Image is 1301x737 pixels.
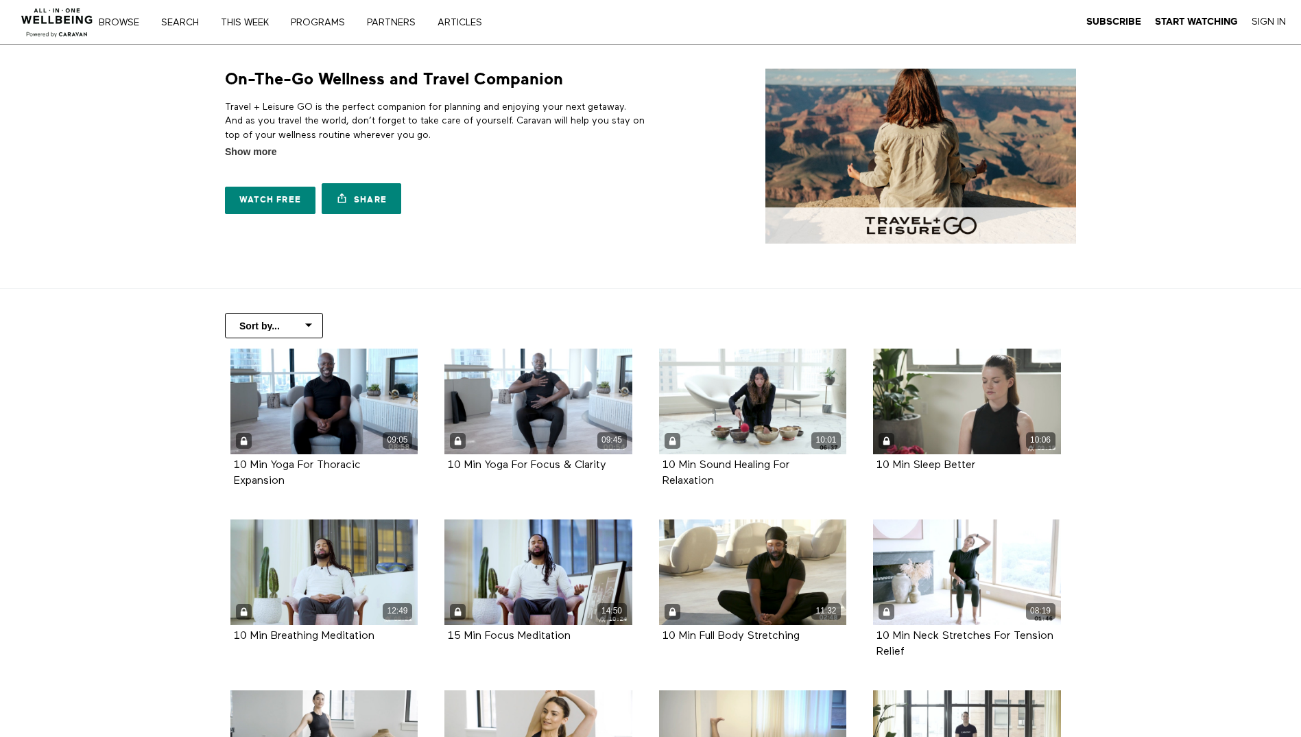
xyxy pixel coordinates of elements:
a: 10 Min Sleep Better 10:06 [873,349,1061,454]
a: 10 Min Breathing Meditation 12:49 [230,519,418,625]
a: Subscribe [1086,16,1141,28]
a: PROGRAMS [286,18,359,27]
a: Start Watching [1155,16,1238,28]
strong: Start Watching [1155,16,1238,27]
a: 10 Min Sleep Better [876,460,975,470]
a: 10 Min Yoga For Focus & Clarity 09:45 [444,349,632,454]
strong: 10 Min Neck Stretches For Tension Relief [876,631,1053,657]
a: Watch free [225,187,315,214]
a: PARTNERS [362,18,430,27]
a: 10 Min Yoga For Thoracic Expansion [234,460,361,486]
a: 10 Min Full Body Stretching 11:32 [659,519,847,625]
a: Browse [94,18,154,27]
span: Show more [225,145,276,159]
div: 11:32 [811,603,841,619]
img: On-The-Go Wellness and Travel Companion [765,69,1076,244]
a: Share [322,183,401,214]
a: 10 Min Neck Stretches For Tension Relief 08:19 [873,519,1061,625]
div: 09:45 [597,432,627,448]
a: 10 Min Sound Healing For Relaxation 10:01 [659,349,847,454]
a: THIS WEEK [216,18,283,27]
div: 10:01 [811,432,841,448]
a: ARTICLES [433,18,497,27]
h1: On-The-Go Wellness and Travel Companion [225,69,563,90]
a: 10 Min Yoga For Thoracic Expansion 09:05 [230,349,418,454]
nav: Primary [108,15,510,29]
div: 09:05 [383,432,412,448]
a: 10 Min Full Body Stretching [663,631,800,641]
strong: Subscribe [1086,16,1141,27]
a: 15 Min Focus Meditation [448,631,571,641]
a: Search [156,18,213,27]
div: 08:19 [1026,603,1055,619]
p: Travel + Leisure GO is the perfect companion for planning and enjoying your next getaway. And as ... [225,100,645,142]
a: 10 Min Breathing Meditation [234,631,374,641]
a: Sign In [1252,16,1286,28]
div: 12:49 [383,603,412,619]
div: 14:50 [597,603,627,619]
a: 10 Min Yoga For Focus & Clarity [448,460,606,470]
div: 10:06 [1026,432,1055,448]
a: 10 Min Neck Stretches For Tension Relief [876,631,1053,657]
a: 15 Min Focus Meditation 14:50 [444,519,632,625]
a: 10 Min Sound Healing For Relaxation [663,460,789,486]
